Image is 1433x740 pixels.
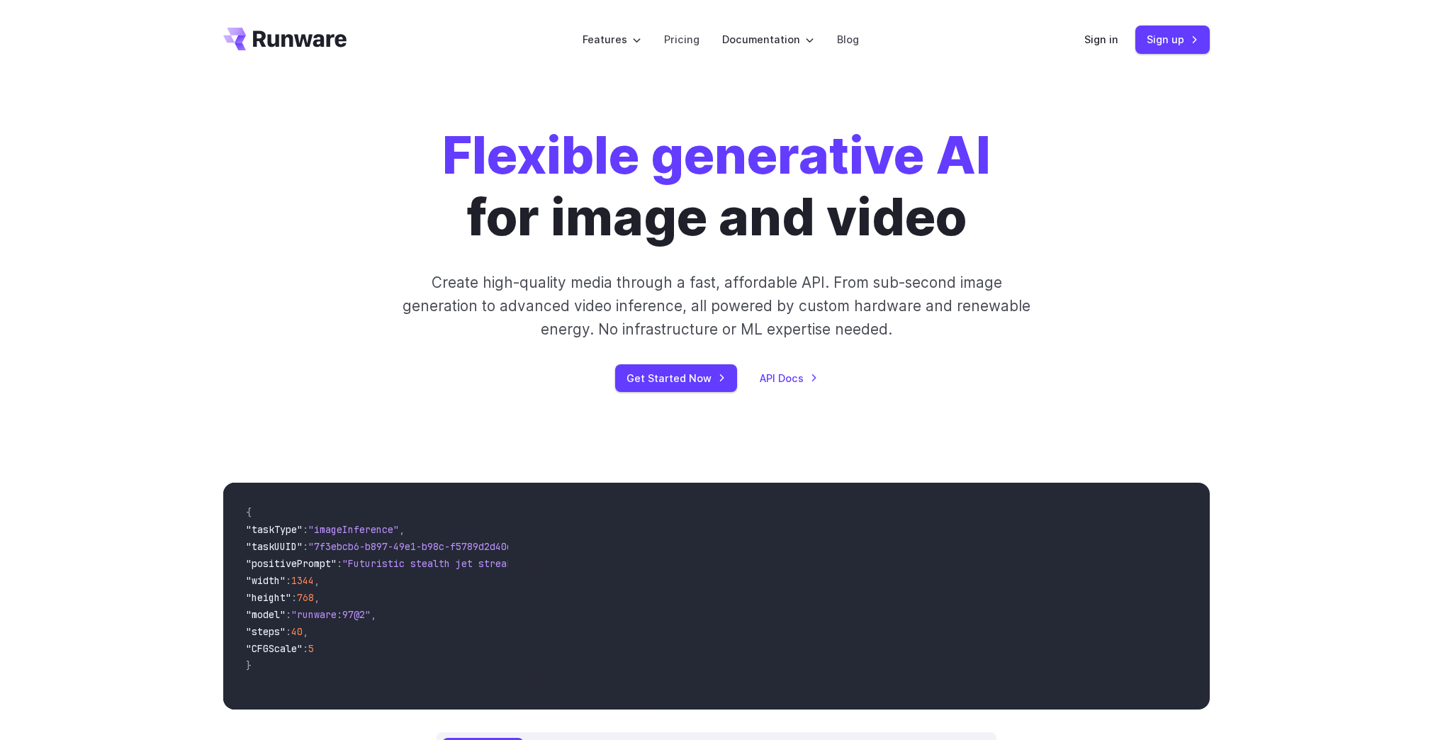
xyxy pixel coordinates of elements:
h1: for image and video [442,125,991,248]
a: Go to / [223,28,347,50]
a: Get Started Now [615,364,737,392]
span: : [286,574,291,587]
label: Features [583,31,641,47]
span: , [314,574,320,587]
span: , [399,523,405,536]
span: , [371,608,376,621]
span: "width" [246,574,286,587]
span: 1344 [291,574,314,587]
span: "taskUUID" [246,540,303,553]
span: , [303,625,308,638]
span: : [337,557,342,570]
a: Pricing [664,31,699,47]
span: "Futuristic stealth jet streaking through a neon-lit cityscape with glowing purple exhaust" [342,557,858,570]
span: "taskType" [246,523,303,536]
span: : [303,642,308,655]
span: "height" [246,591,291,604]
a: Blog [837,31,859,47]
span: 5 [308,642,314,655]
a: API Docs [760,370,818,386]
span: "positivePrompt" [246,557,337,570]
span: 40 [291,625,303,638]
span: : [303,540,308,553]
span: "imageInference" [308,523,399,536]
label: Documentation [722,31,814,47]
span: : [286,625,291,638]
span: { [246,506,252,519]
a: Sign in [1084,31,1118,47]
span: "model" [246,608,286,621]
span: } [246,659,252,672]
a: Sign up [1135,26,1210,53]
span: 768 [297,591,314,604]
span: : [303,523,308,536]
span: "steps" [246,625,286,638]
span: : [291,591,297,604]
span: "CFGScale" [246,642,303,655]
span: : [286,608,291,621]
span: , [314,591,320,604]
span: "7f3ebcb6-b897-49e1-b98c-f5789d2d40d7" [308,540,524,553]
span: "runware:97@2" [291,608,371,621]
p: Create high-quality media through a fast, affordable API. From sub-second image generation to adv... [401,271,1033,342]
strong: Flexible generative AI [442,124,991,186]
